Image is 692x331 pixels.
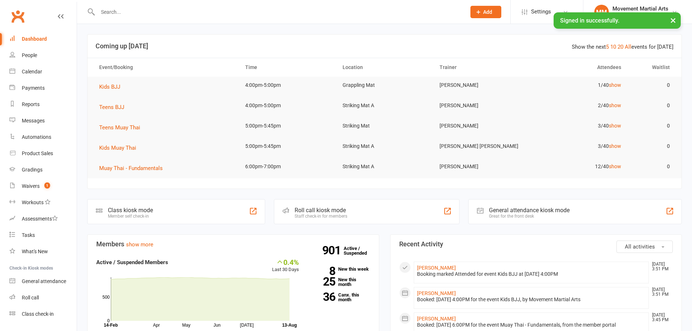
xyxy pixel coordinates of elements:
[239,117,336,134] td: 5:00pm-5:45pm
[239,158,336,175] td: 6:00pm-7:00pm
[22,150,53,156] div: Product Sales
[99,103,129,112] button: Teens BJJ
[22,101,40,107] div: Reports
[272,258,299,266] div: 0.4%
[336,58,433,77] th: Location
[22,232,35,238] div: Tasks
[22,134,51,140] div: Automations
[628,138,676,155] td: 0
[22,278,66,284] div: General attendance
[99,82,125,91] button: Kids BJJ
[530,58,628,77] th: Attendees
[295,214,347,219] div: Staff check-in for members
[336,77,433,94] td: Grappling Mat
[417,290,456,296] a: [PERSON_NAME]
[22,52,37,58] div: People
[648,313,672,322] time: [DATE] 3:45 PM
[96,241,370,248] h3: Members
[9,306,77,322] a: Class kiosk mode
[433,138,530,155] td: [PERSON_NAME] [PERSON_NAME]
[344,241,376,261] a: 901Active / Suspended
[609,123,621,129] a: show
[310,266,335,276] strong: 8
[560,17,619,24] span: Signed in successfully.
[9,211,77,227] a: Assessments
[310,276,335,287] strong: 25
[9,227,77,243] a: Tasks
[648,287,672,297] time: [DATE] 3:51 PM
[310,291,335,302] strong: 36
[433,58,530,77] th: Trainer
[572,43,673,51] div: Show the next events for [DATE]
[336,117,433,134] td: Striking Mat
[606,44,609,50] a: 5
[295,207,347,214] div: Roll call kiosk mode
[22,69,42,74] div: Calendar
[336,158,433,175] td: Striking Mat A
[96,43,673,50] h3: Coming up [DATE]
[594,5,609,19] div: MM
[22,216,58,222] div: Assessments
[310,292,370,302] a: 36Canx. this month
[530,77,628,94] td: 1/40
[239,97,336,114] td: 4:00pm-5:00pm
[336,138,433,155] td: Striking Mat A
[22,118,45,124] div: Messages
[9,273,77,290] a: General attendance kiosk mode
[470,6,501,18] button: Add
[99,145,136,151] span: Kids Muay Thai
[530,158,628,175] td: 12/40
[625,44,631,50] a: All
[9,31,77,47] a: Dashboard
[93,58,239,77] th: Event/Booking
[44,182,50,189] span: 1
[336,97,433,114] td: Striking Mat A
[9,80,77,96] a: Payments
[417,271,646,277] div: Booking marked Attended for event Kids BJJ at [DATE] 4:00PM
[417,322,646,328] div: Booked: [DATE] 6:00PM for the event Muay Thai - Fundamentals, from the member portal
[618,44,623,50] a: 20
[610,44,616,50] a: 10
[99,144,141,152] button: Kids Muay Thai
[667,12,680,28] button: ×
[417,265,456,271] a: [PERSON_NAME]
[489,214,570,219] div: Great for the front desk
[483,9,492,15] span: Add
[9,47,77,64] a: People
[609,164,621,169] a: show
[433,158,530,175] td: [PERSON_NAME]
[310,267,370,271] a: 8New this week
[612,12,668,19] div: Movement Martial arts
[9,64,77,80] a: Calendar
[239,138,336,155] td: 5:00pm-5:45pm
[489,207,570,214] div: General attendance kiosk mode
[609,143,621,149] a: show
[531,4,551,20] span: Settings
[9,290,77,306] a: Roll call
[22,167,43,173] div: Gradings
[108,207,153,214] div: Class kiosk mode
[9,162,77,178] a: Gradings
[612,5,668,12] div: Movement Martial Arts
[417,316,456,322] a: [PERSON_NAME]
[99,123,145,132] button: Teens Muay Thai
[99,104,124,110] span: Teens BJJ
[609,102,621,108] a: show
[530,97,628,114] td: 2/40
[530,138,628,155] td: 3/40
[22,183,40,189] div: Waivers
[310,277,370,287] a: 25New this month
[616,241,673,253] button: All activities
[628,58,676,77] th: Waitlist
[530,117,628,134] td: 3/40
[99,165,163,171] span: Muay Thai - Fundamentals
[239,77,336,94] td: 4:00pm-5:00pm
[628,97,676,114] td: 0
[22,36,47,42] div: Dashboard
[417,296,646,303] div: Booked: [DATE] 4:00PM for the event Kids BJJ, by Movement Martial Arts
[9,113,77,129] a: Messages
[433,77,530,94] td: [PERSON_NAME]
[239,58,336,77] th: Time
[99,84,120,90] span: Kids BJJ
[628,117,676,134] td: 0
